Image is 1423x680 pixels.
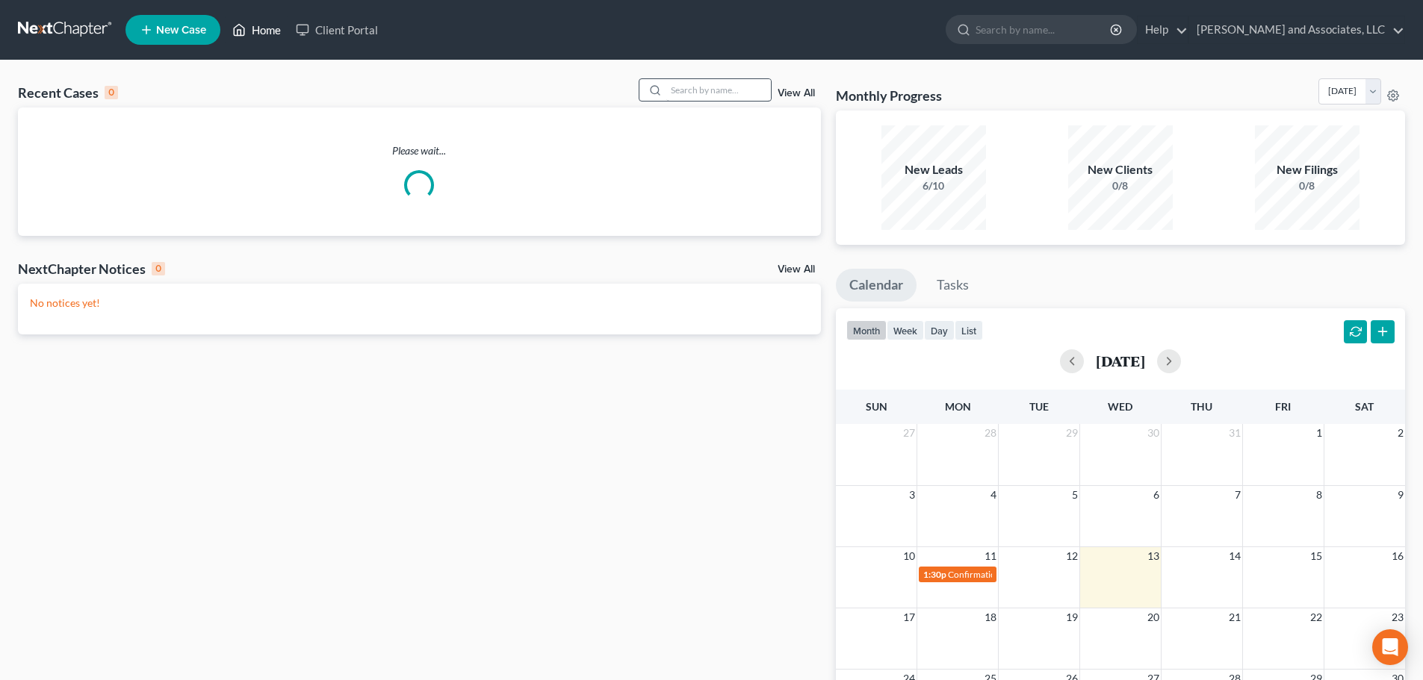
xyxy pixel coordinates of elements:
div: New Leads [881,161,986,178]
a: Calendar [836,269,917,302]
span: 11 [983,547,998,565]
span: 20 [1146,608,1161,626]
span: 4 [989,486,998,504]
span: Sun [866,400,887,413]
a: Tasks [923,269,982,302]
button: month [846,320,887,340]
span: 1:30p [923,569,946,580]
span: Tue [1029,400,1049,413]
a: [PERSON_NAME] and Associates, LLC [1189,16,1404,43]
p: Please wait... [18,143,821,158]
a: View All [778,88,815,99]
div: 0/8 [1068,178,1173,193]
span: 14 [1227,547,1242,565]
a: Help [1138,16,1188,43]
div: New Clients [1068,161,1173,178]
span: 31 [1227,424,1242,442]
span: 29 [1064,424,1079,442]
h3: Monthly Progress [836,87,942,105]
a: View All [778,264,815,275]
span: 6 [1152,486,1161,504]
div: Recent Cases [18,84,118,102]
span: 8 [1315,486,1324,504]
input: Search by name... [976,16,1112,43]
span: 10 [902,547,917,565]
span: 23 [1390,608,1405,626]
span: New Case [156,25,206,36]
div: NextChapter Notices [18,260,165,278]
span: 17 [902,608,917,626]
span: 3 [908,486,917,504]
span: 22 [1309,608,1324,626]
span: Fri [1275,400,1291,413]
span: 9 [1396,486,1405,504]
span: 7 [1233,486,1242,504]
span: 27 [902,424,917,442]
span: 12 [1064,547,1079,565]
a: Home [225,16,288,43]
span: Confirmation Date for [PERSON_NAME] [948,569,1106,580]
div: New Filings [1255,161,1360,178]
button: day [924,320,955,340]
button: list [955,320,983,340]
span: Wed [1108,400,1132,413]
a: Client Portal [288,16,385,43]
span: Mon [945,400,971,413]
div: 0/8 [1255,178,1360,193]
span: 30 [1146,424,1161,442]
input: Search by name... [666,79,771,101]
span: Sat [1355,400,1374,413]
div: 6/10 [881,178,986,193]
span: 1 [1315,424,1324,442]
span: 16 [1390,547,1405,565]
div: 0 [105,86,118,99]
span: 15 [1309,547,1324,565]
span: 21 [1227,608,1242,626]
p: No notices yet! [30,296,809,311]
span: 2 [1396,424,1405,442]
span: 19 [1064,608,1079,626]
span: 13 [1146,547,1161,565]
div: 0 [152,262,165,275]
span: 28 [983,424,998,442]
span: 5 [1070,486,1079,504]
span: 18 [983,608,998,626]
button: week [887,320,924,340]
div: Open Intercom Messenger [1372,629,1408,665]
span: Thu [1191,400,1212,413]
h2: [DATE] [1096,353,1145,369]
